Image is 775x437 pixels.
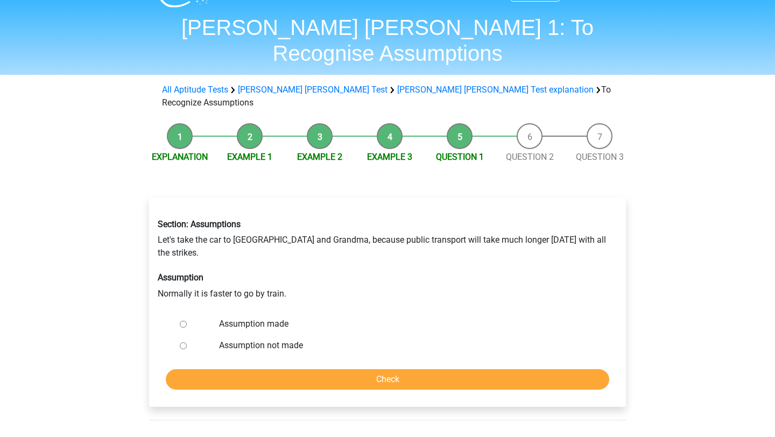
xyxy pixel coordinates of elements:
h6: Section: Assumptions [158,219,617,229]
h6: Assumption [158,272,617,283]
a: Example 3 [367,152,412,162]
a: Example 2 [297,152,342,162]
a: Question 2 [506,152,554,162]
label: Assumption not made [219,339,591,352]
a: Example 1 [227,152,272,162]
div: To Recognize Assumptions [158,83,617,109]
a: Question 3 [576,152,624,162]
a: [PERSON_NAME] [PERSON_NAME] Test [238,84,387,95]
input: Check [166,369,609,390]
div: Let's take the car to [GEOGRAPHIC_DATA] and Grandma, because public transport will take much long... [150,210,625,308]
label: Assumption made [219,318,591,330]
a: Explanation [152,152,208,162]
h1: [PERSON_NAME] [PERSON_NAME] 1: To Recognise Assumptions [140,15,635,66]
a: All Aptitude Tests [162,84,228,95]
a: [PERSON_NAME] [PERSON_NAME] Test explanation [397,84,594,95]
a: Question 1 [436,152,484,162]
